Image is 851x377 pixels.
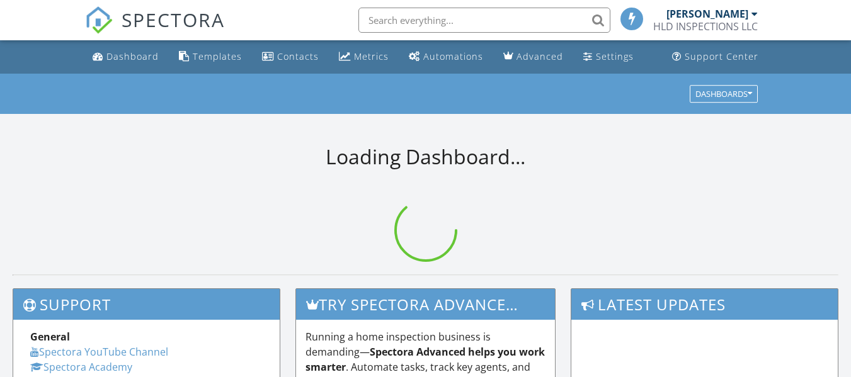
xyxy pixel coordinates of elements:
a: Spectora Academy [30,360,132,374]
div: Templates [193,50,242,62]
strong: General [30,330,70,344]
div: Support Center [685,50,758,62]
input: Search everything... [358,8,610,33]
div: Metrics [354,50,389,62]
button: Dashboards [690,85,758,103]
a: Support Center [667,45,763,69]
div: Settings [596,50,634,62]
div: HLD INSPECTIONS LLC [653,20,758,33]
a: Templates [174,45,247,69]
div: Contacts [277,50,319,62]
a: Spectora YouTube Channel [30,345,168,359]
strong: Spectora Advanced helps you work smarter [306,345,545,374]
a: Settings [578,45,639,69]
a: Metrics [334,45,394,69]
div: Dashboards [695,89,752,98]
a: Dashboard [88,45,164,69]
h3: Support [13,289,280,320]
a: Advanced [498,45,568,69]
div: Dashboard [106,50,159,62]
a: Automations (Basic) [404,45,488,69]
a: SPECTORA [85,17,225,43]
div: [PERSON_NAME] [666,8,748,20]
span: SPECTORA [122,6,225,33]
h3: Latest Updates [571,289,838,320]
img: The Best Home Inspection Software - Spectora [85,6,113,34]
h3: Try spectora advanced [DATE] [296,289,555,320]
div: Advanced [517,50,563,62]
a: Contacts [257,45,324,69]
div: Automations [423,50,483,62]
